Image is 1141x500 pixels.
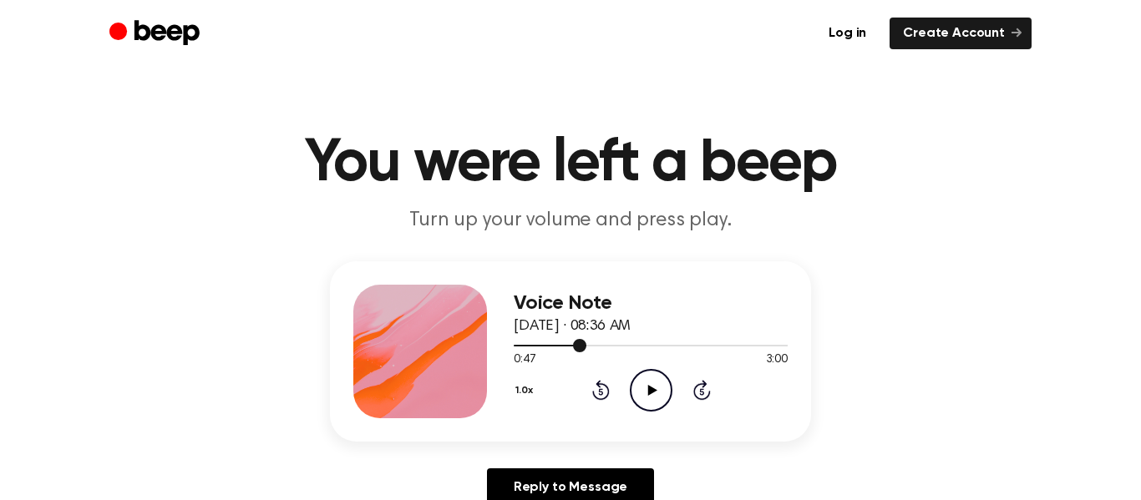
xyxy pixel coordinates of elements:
a: Log in [815,18,880,49]
span: 3:00 [766,351,788,369]
span: [DATE] · 08:36 AM [514,319,631,334]
a: Create Account [890,18,1032,49]
button: 1.0x [514,376,540,405]
p: Turn up your volume and press play. [250,207,891,235]
span: 0:47 [514,351,535,369]
h3: Voice Note [514,292,788,315]
h1: You were left a beep [143,134,998,194]
a: Beep [109,18,204,50]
